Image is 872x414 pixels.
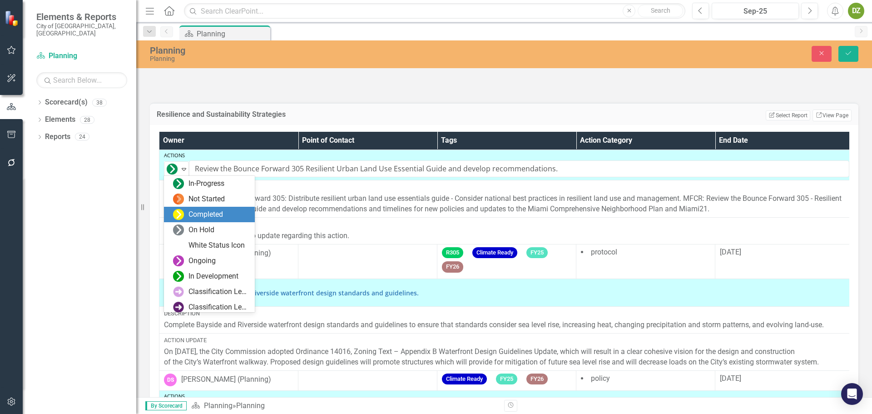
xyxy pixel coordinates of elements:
div: Not Started [188,194,225,205]
span: R305 [442,247,463,259]
img: On Hold [173,224,184,235]
h3: Resilience and Sustainability Strategies [157,110,574,119]
img: In Development [173,271,184,282]
span: Climate Ready [472,247,517,259]
div: Classification Level One [188,287,249,297]
span: [DATE] [720,248,741,256]
a: Scorecard(s) [45,97,88,108]
div: Ongoing [188,256,216,266]
div: On Hold [188,225,214,235]
span: protocol [591,248,617,256]
img: Classification Level Two [173,302,184,313]
span: By Scorecard [145,401,187,410]
div: Action Update [164,336,849,344]
div: Planning [150,45,547,55]
button: DZ [848,3,864,19]
div: Description [164,183,849,191]
input: Name [189,160,849,177]
img: Ongoing [173,255,184,266]
p: On [DATE], the City Commission adopted Ordinance 14016, Zoning Text – Appendix B Waterfront Desig... [164,347,849,368]
div: 38 [92,99,107,106]
div: » [191,401,497,411]
a: Complete Bayside and Riverside waterfront design standards and guidelines. [179,289,849,296]
span: [DATE] [720,374,741,383]
span: policy [591,374,610,383]
div: Completed [188,209,223,220]
span: Complete Bayside and Riverside waterfront design standards and guidelines to ensure that standard... [164,320,824,329]
div: 28 [80,116,94,124]
div: Description [164,309,849,318]
button: Select Report [766,110,810,120]
span: Search [651,7,670,14]
a: Planning [204,401,233,410]
div: Actions [164,394,849,399]
small: City of [GEOGRAPHIC_DATA], [GEOGRAPHIC_DATA] [36,22,127,37]
div: In-Progress [188,179,224,189]
div: DS [164,374,177,386]
img: Classification Level One [173,286,184,297]
div: Actions [164,282,849,287]
span: FY25 [526,247,548,259]
div: White Status Icon [188,240,245,251]
p: Planning Department has no update regarding this action. [164,231,849,241]
button: Sep-25 [712,3,799,19]
img: Not Started [173,194,184,205]
div: Classification Level Two [188,302,249,313]
img: Completed [173,209,184,220]
button: Search [638,5,683,17]
input: Search ClearPoint... [184,3,685,19]
img: In-Progress [167,164,178,175]
a: Reports [45,132,70,142]
div: Planning [236,401,265,410]
img: ClearPoint Strategy [5,10,20,26]
div: In Development [188,271,238,282]
div: Sep-25 [715,6,796,17]
img: White Status Icon [173,240,184,251]
div: Actions [164,153,849,158]
span: Climate Ready [442,374,487,385]
input: Search Below... [36,72,127,88]
span: R305: Action 44: Bounce Forward 305: Distribute resilient urban land use essentials guide - Consi... [164,194,842,213]
img: In-Progress [173,178,184,189]
a: Planning [36,51,127,61]
span: FY25 [496,374,517,385]
a: View Page [813,110,852,121]
a: Elements [45,115,75,125]
div: Action Update [164,220,849,229]
span: FY26 [442,261,463,273]
span: Elements & Reports [36,11,127,22]
div: Planning [150,55,547,62]
div: [PERSON_NAME] (Planning) [181,374,271,385]
div: Open Intercom Messenger [841,383,863,405]
div: Planning [197,28,268,40]
span: FY26 [526,374,548,385]
div: 24 [75,133,89,141]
